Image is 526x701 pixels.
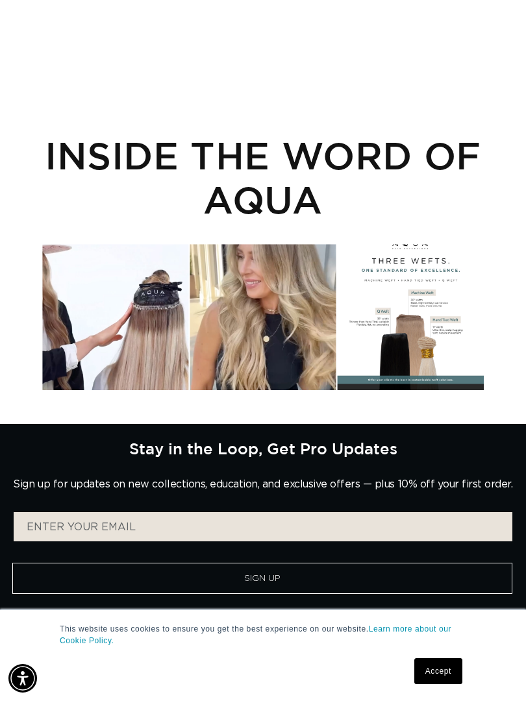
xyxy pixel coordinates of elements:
h2: INSIDE THE WORD OF AQUA [42,133,484,221]
iframe: Chat Widget [461,639,526,701]
div: Instagram post opens in a popup [338,244,484,390]
div: Instagram post opens in a popup [42,244,188,390]
button: Sign Up [12,563,512,594]
h2: Stay in the Loop, Get Pro Updates [129,439,397,458]
input: ENTER YOUR EMAIL [14,512,512,541]
div: Accessibility Menu [8,664,37,693]
a: Accept [414,658,462,684]
div: Instagram post opens in a popup [190,244,336,390]
p: This website uses cookies to ensure you get the best experience on our website. [60,623,466,646]
p: Sign up for updates on new collections, education, and exclusive offers — plus 10% off your first... [13,478,512,491]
